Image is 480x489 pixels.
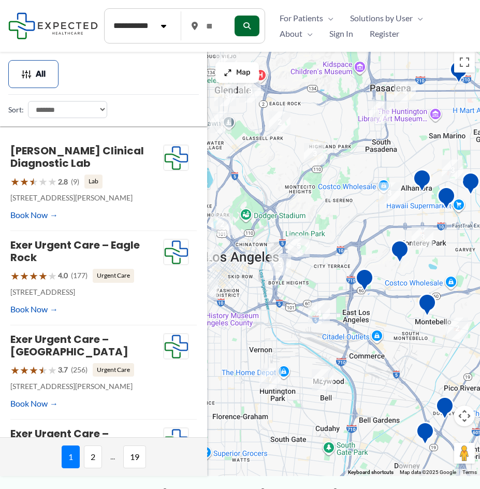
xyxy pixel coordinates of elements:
span: Menu Toggle [302,26,313,41]
div: 2 [265,107,295,137]
button: Drag Pegman onto the map to open Street View [454,443,475,464]
a: Sign In [321,26,361,41]
a: Book Now [10,396,58,411]
a: Exer Urgent Care – [GEOGRAPHIC_DATA] [10,332,128,359]
span: Register [370,26,399,41]
span: (9) [71,175,79,189]
span: ★ [29,266,38,285]
span: ★ [20,266,29,285]
span: ★ [38,172,48,191]
div: 6 [192,275,222,305]
span: ★ [48,266,57,285]
button: Keyboard shortcuts [348,469,394,476]
div: 2 [207,209,237,239]
span: Lab [84,175,103,188]
div: 5 [284,231,314,261]
div: 3 [300,139,330,169]
a: Book Now [10,301,58,317]
span: Menu Toggle [323,10,333,26]
div: 3 [374,178,404,208]
span: 2 [84,445,102,468]
label: Sort: [8,103,24,117]
span: Urgent Care [93,363,134,377]
div: Edward R. Roybal Comprehensive Health Center [351,264,378,299]
div: 2 [442,313,472,343]
div: 6 [211,50,241,80]
a: Book Now [10,207,58,223]
div: Downey MRI Center powered by RAYUS Radiology [412,418,439,452]
div: 3 [438,155,468,185]
span: (177) [71,269,88,282]
img: Filter [21,69,32,79]
span: All [36,70,46,78]
div: Monterey Park Hospital AHMC [386,236,413,270]
a: Register [361,26,408,41]
span: 1 [62,445,80,468]
img: Expected Healthcare Logo [164,239,188,265]
span: 4.0 [58,269,68,282]
button: Map [215,62,259,83]
img: Expected Healthcare Logo - side, dark font, small [8,12,98,39]
span: (256) [71,363,88,377]
span: ★ [10,266,20,285]
div: 2 [308,365,338,395]
div: Montebello Advanced Imaging [414,289,441,324]
p: [STREET_ADDRESS][PERSON_NAME] [10,380,163,393]
span: ★ [10,172,20,191]
a: [PERSON_NAME] Clinical Diagnostic Lab [10,143,144,170]
div: Green Light Imaging [431,392,458,427]
a: Exer Urgent Care – Eagle Rock [10,238,140,265]
span: Sign In [329,26,353,41]
img: Expected Healthcare Logo [164,334,188,359]
div: 8 [235,77,265,107]
span: Urgent Care [93,269,134,282]
div: Pacific Medical Imaging [409,165,435,199]
div: 2 [194,244,224,275]
a: For PatientsMenu Toggle [271,10,342,26]
span: Map [236,68,251,77]
div: 13 [210,80,240,110]
span: ★ [38,266,48,285]
a: AboutMenu Toggle [271,26,321,41]
button: Map camera controls [454,406,475,426]
img: Expected Healthcare Logo [164,145,188,171]
a: Exer Urgent Care – [GEOGRAPHIC_DATA] [10,426,128,453]
img: Maximize [224,68,232,77]
span: 2.8 [58,175,68,189]
img: Expected Healthcare Logo [164,428,188,454]
div: 9 [365,97,395,127]
a: Solutions by UserMenu Toggle [342,10,431,26]
div: Huntington Hospital [445,56,472,91]
span: ★ [48,361,57,380]
div: 11 [206,107,236,137]
span: Menu Toggle [413,10,423,26]
span: About [280,26,302,41]
span: ★ [48,172,57,191]
button: All [8,60,59,88]
span: Map data ©2025 Google [400,469,456,475]
p: [STREET_ADDRESS] [10,285,163,299]
span: ★ [29,172,38,191]
span: ★ [38,361,48,380]
div: 3 [408,222,438,252]
span: For Patients [280,10,323,26]
div: 4 [390,77,420,107]
span: 19 [123,445,146,468]
div: 4 [304,298,334,328]
span: 3.7 [58,363,68,377]
span: ★ [20,361,29,380]
span: ★ [10,361,20,380]
p: [STREET_ADDRESS][PERSON_NAME] [10,191,163,205]
div: Synergy Imaging Center [433,182,460,217]
span: ★ [29,361,38,380]
div: 3 [265,250,295,280]
span: ★ [20,172,29,191]
span: Solutions by User [350,10,413,26]
a: Terms [462,469,477,475]
button: Toggle fullscreen view [454,52,475,73]
div: 7 [255,364,285,394]
span: ... [106,445,119,468]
